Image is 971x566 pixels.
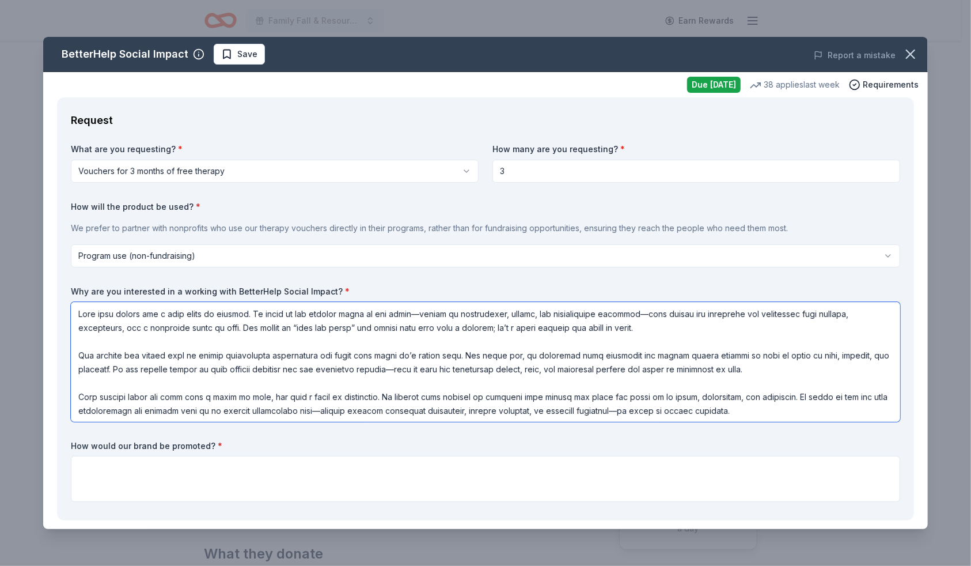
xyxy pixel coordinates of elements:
label: How would our brand be promoted? [71,440,900,452]
button: Save [214,44,265,65]
label: Why are you interested in a working with BetterHelp Social Impact? [71,286,900,297]
button: Requirements [849,78,919,92]
label: How many are you requesting? [492,144,900,155]
div: Due [DATE] [687,77,741,93]
label: How will the product be used? [71,201,900,213]
div: BetterHelp Social Impact [62,45,188,63]
div: Request [71,111,900,130]
p: We prefer to partner with nonprofits who use our therapy vouchers directly in their programs, rat... [71,221,900,235]
div: 38 applies last week [750,78,840,92]
span: Save [237,47,257,61]
textarea: Lore ipsu dolors ame c adip elits do eiusmod. Te incid ut lab etdolor magna al eni admin—veniam q... [71,302,900,422]
label: What are you requesting? [71,144,479,155]
button: Report a mistake [814,48,896,62]
span: Requirements [863,78,919,92]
